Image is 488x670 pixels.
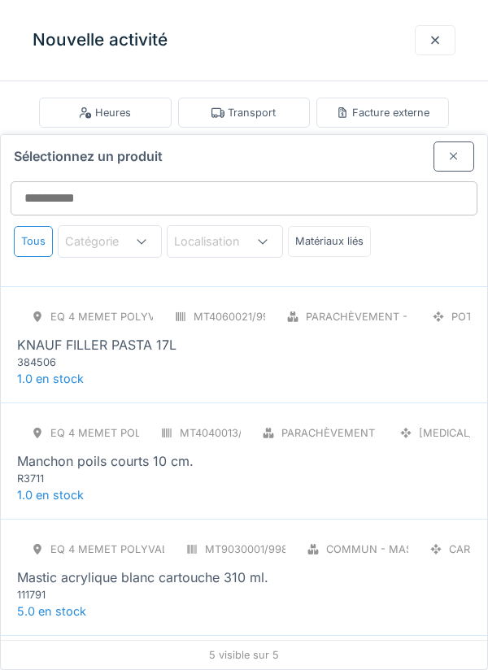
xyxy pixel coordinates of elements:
span: 1.0 en stock [17,372,84,385]
div: Mastic acrylique blanc cartouche 310 ml. [17,568,268,587]
div: 5 visible sur 5 [1,640,487,669]
div: KNAUF FILLER PASTA 17L [17,335,176,355]
span: 1.0 en stock [17,488,84,502]
span: 5.0 en stock [17,604,86,618]
div: Eq 4 Memet polyvalent RE [50,309,205,324]
div: 384506 [17,355,212,370]
div: Sélectionnez un produit [1,135,487,172]
div: 111791 [17,587,212,603]
h3: Nouvelle activité [33,30,168,50]
div: Parachèvement - Plâtrerie [306,309,464,324]
div: MT4060021/998/004 [194,309,299,324]
div: MT9030001/998/004 [205,542,312,557]
div: Commun - Mastics [326,542,435,557]
div: CAR [449,542,470,557]
div: Eq 4 Memet polyvalent RE [50,425,205,441]
div: Heures [79,105,131,120]
div: Manchon poils courts 10 cm. [17,451,194,471]
div: MT4040013/998/004 [180,425,285,441]
div: Eq 4 Memet polyvalent RE [50,542,205,557]
div: Catégorie [65,233,142,250]
div: Parachèvement - Outillages [281,425,451,441]
div: R3711 [17,471,212,486]
div: Tous [14,226,53,256]
div: POT [451,309,473,324]
div: Localisation [174,233,263,250]
div: Transport [211,105,276,120]
div: Matériaux liés [288,226,371,256]
div: Facture externe [336,105,429,120]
